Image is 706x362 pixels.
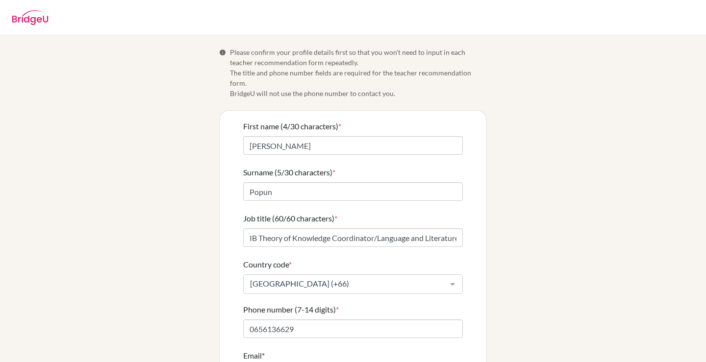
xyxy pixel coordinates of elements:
[243,259,292,270] label: Country code
[12,10,49,25] img: BridgeU logo
[248,279,443,289] span: [GEOGRAPHIC_DATA] (+66)
[243,213,337,224] label: Job title (60/60 characters)
[230,47,487,98] span: Please confirm your profile details first so that you won’t need to input in each teacher recomme...
[243,228,463,247] input: Enter your job title
[219,49,226,56] span: Info
[243,319,463,338] input: Enter your number
[243,182,463,201] input: Enter your surname
[243,304,339,315] label: Phone number (7-14 digits)
[243,167,335,178] label: Surname (5/30 characters)
[243,136,463,155] input: Enter your first name
[243,121,341,132] label: First name (4/30 characters)
[243,350,265,362] label: Email*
